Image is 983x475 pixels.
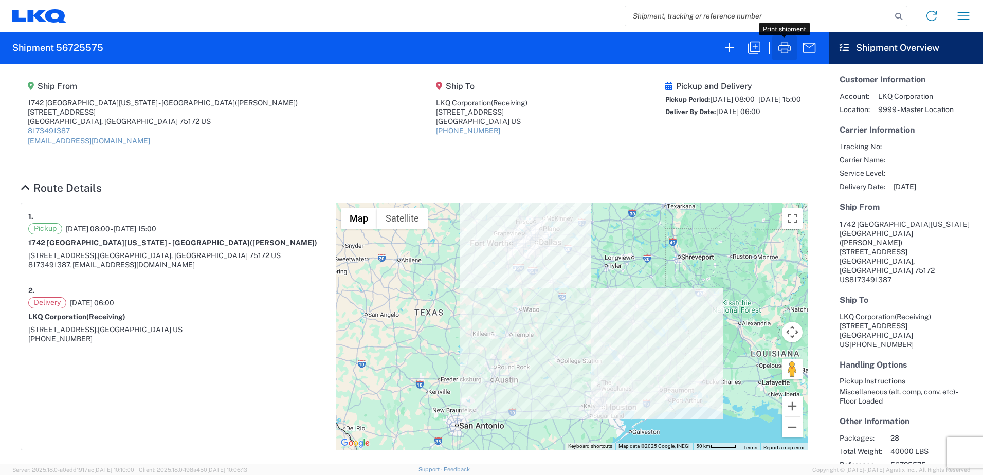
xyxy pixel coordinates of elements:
[436,81,527,91] h5: Ship To
[28,334,329,343] div: [PHONE_NUMBER]
[28,284,35,297] strong: 2.
[12,42,103,54] h2: Shipment 56725575
[840,313,931,330] span: LKQ Corporation [STREET_ADDRESS]
[28,126,70,135] a: 8173491387
[812,465,971,474] span: Copyright © [DATE]-[DATE] Agistix Inc., All Rights Reserved
[878,105,954,114] span: 9999 - Master Location
[782,322,803,342] button: Map camera controls
[665,81,801,91] h5: Pickup and Delivery
[436,98,527,107] div: LKQ Corporation
[693,443,740,450] button: Map Scale: 50 km per 47 pixels
[207,467,247,473] span: [DATE] 10:06:13
[840,220,972,284] address: [GEOGRAPHIC_DATA], [GEOGRAPHIC_DATA] 75172 US
[28,251,98,260] span: [STREET_ADDRESS],
[840,248,907,256] span: [STREET_ADDRESS]
[625,6,891,26] input: Shipment, tracking or reference number
[840,220,972,238] span: 1742 [GEOGRAPHIC_DATA][US_STATE] - [GEOGRAPHIC_DATA]
[665,96,711,103] span: Pickup Period:
[70,298,114,307] span: [DATE] 06:00
[444,466,470,472] a: Feedback
[782,396,803,416] button: Zoom in
[436,117,527,126] div: [GEOGRAPHIC_DATA] US
[782,208,803,229] button: Toggle fullscreen view
[28,137,150,145] a: [EMAIL_ADDRESS][DOMAIN_NAME]
[28,98,298,107] div: 1742 [GEOGRAPHIC_DATA][US_STATE] - [GEOGRAPHIC_DATA]
[840,169,885,178] span: Service Level:
[849,340,914,349] span: [PHONE_NUMBER]
[840,75,972,84] h5: Customer Information
[840,295,972,305] h5: Ship To
[829,32,983,64] header: Shipment Overview
[890,460,978,469] span: 56725575
[139,467,247,473] span: Client: 2025.18.0-198a450
[840,387,972,406] div: Miscellaneous (alt, comp, conv, etc) - Floor Loaded
[28,325,98,334] span: [STREET_ADDRESS],
[782,417,803,437] button: Zoom out
[878,92,954,101] span: LKQ Corporation
[338,436,372,450] a: Open this area in Google Maps (opens a new window)
[86,313,125,321] span: (Receiving)
[28,210,33,223] strong: 1.
[840,312,972,349] address: [GEOGRAPHIC_DATA] US
[840,92,870,101] span: Account:
[840,155,885,165] span: Carrier Name:
[840,202,972,212] h5: Ship From
[711,95,801,103] span: [DATE] 08:00 - [DATE] 15:00
[894,182,916,191] span: [DATE]
[28,313,125,321] strong: LKQ Corporation
[418,466,444,472] a: Support
[696,443,711,449] span: 50 km
[568,443,612,450] button: Keyboard shortcuts
[250,239,317,247] span: ([PERSON_NAME])
[436,107,527,117] div: [STREET_ADDRESS]
[28,81,298,91] h5: Ship From
[28,223,62,234] span: Pickup
[840,360,972,370] h5: Handling Options
[840,125,972,135] h5: Carrier Information
[890,433,978,443] span: 28
[840,433,882,443] span: Packages:
[890,447,978,456] span: 40000 LBS
[28,260,329,269] div: 8173491387, [EMAIL_ADDRESS][DOMAIN_NAME]
[840,416,972,426] h5: Other Information
[849,276,891,284] span: 8173491387
[840,105,870,114] span: Location:
[840,239,902,247] span: ([PERSON_NAME])
[94,467,134,473] span: [DATE] 10:10:00
[840,142,885,151] span: Tracking No:
[28,297,66,308] span: Delivery
[66,224,156,233] span: [DATE] 08:00 - [DATE] 15:00
[12,467,134,473] span: Server: 2025.18.0-a0edd1917ac
[840,182,885,191] span: Delivery Date:
[665,108,716,116] span: Deliver By Date:
[98,251,281,260] span: [GEOGRAPHIC_DATA], [GEOGRAPHIC_DATA] 75172 US
[436,126,500,135] a: [PHONE_NUMBER]
[28,107,298,117] div: [STREET_ADDRESS]
[338,436,372,450] img: Google
[840,377,972,386] h6: Pickup Instructions
[618,443,690,449] span: Map data ©2025 Google, INEGI
[98,325,183,334] span: [GEOGRAPHIC_DATA] US
[840,460,882,469] span: Reference:
[491,99,527,107] span: (Receiving)
[716,107,760,116] span: [DATE] 06:00
[28,117,298,126] div: [GEOGRAPHIC_DATA], [GEOGRAPHIC_DATA] 75172 US
[341,208,377,229] button: Show street map
[763,445,805,450] a: Report a map error
[21,181,102,194] a: Hide Details
[28,239,317,247] strong: 1742 [GEOGRAPHIC_DATA][US_STATE] - [GEOGRAPHIC_DATA]
[895,313,931,321] span: (Receiving)
[377,208,428,229] button: Show satellite imagery
[235,99,298,107] span: ([PERSON_NAME])
[840,447,882,456] span: Total Weight:
[743,445,757,450] a: Terms
[782,359,803,379] button: Drag Pegman onto the map to open Street View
